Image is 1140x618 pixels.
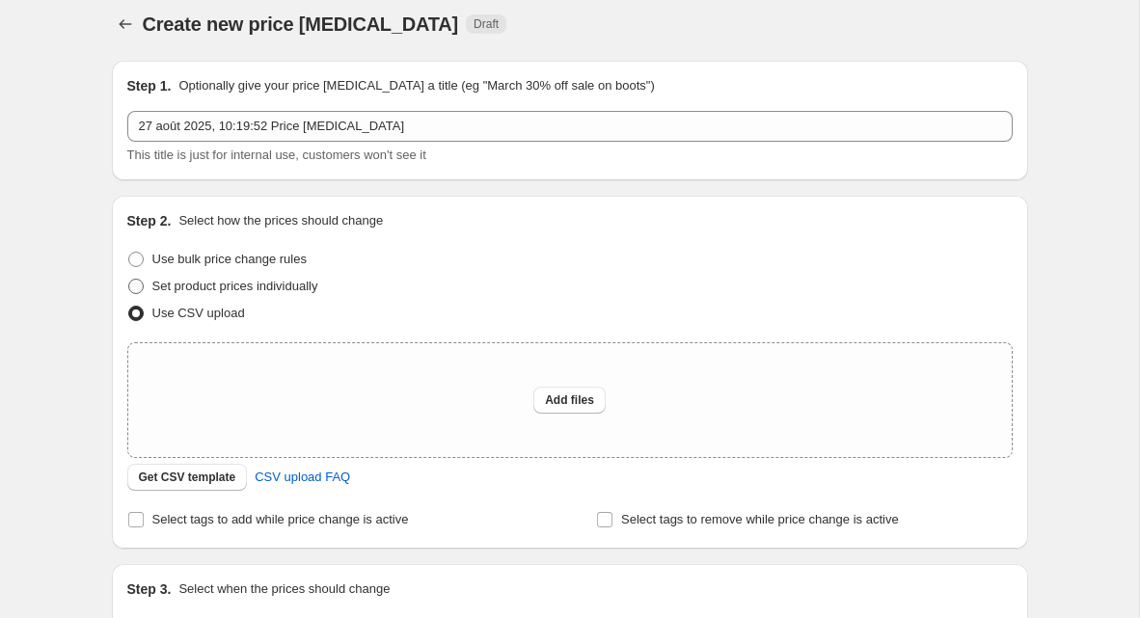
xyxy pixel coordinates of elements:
button: Get CSV template [127,464,248,491]
input: 30% off holiday sale [127,111,1013,142]
span: Use bulk price change rules [152,252,307,266]
span: This title is just for internal use, customers won't see it [127,148,426,162]
span: Set product prices individually [152,279,318,293]
a: CSV upload FAQ [243,462,362,493]
span: Use CSV upload [152,306,245,320]
h2: Step 1. [127,76,172,95]
p: Select when the prices should change [178,579,390,599]
button: Add files [533,387,606,414]
span: Select tags to remove while price change is active [621,512,899,526]
span: Add files [545,392,594,408]
span: Get CSV template [139,470,236,485]
button: Price change jobs [112,11,139,38]
h2: Step 3. [127,579,172,599]
p: Select how the prices should change [178,211,383,230]
span: Draft [474,16,499,32]
span: CSV upload FAQ [255,468,350,487]
span: Select tags to add while price change is active [152,512,409,526]
h2: Step 2. [127,211,172,230]
p: Optionally give your price [MEDICAL_DATA] a title (eg "March 30% off sale on boots") [178,76,654,95]
span: Create new price [MEDICAL_DATA] [143,13,459,35]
